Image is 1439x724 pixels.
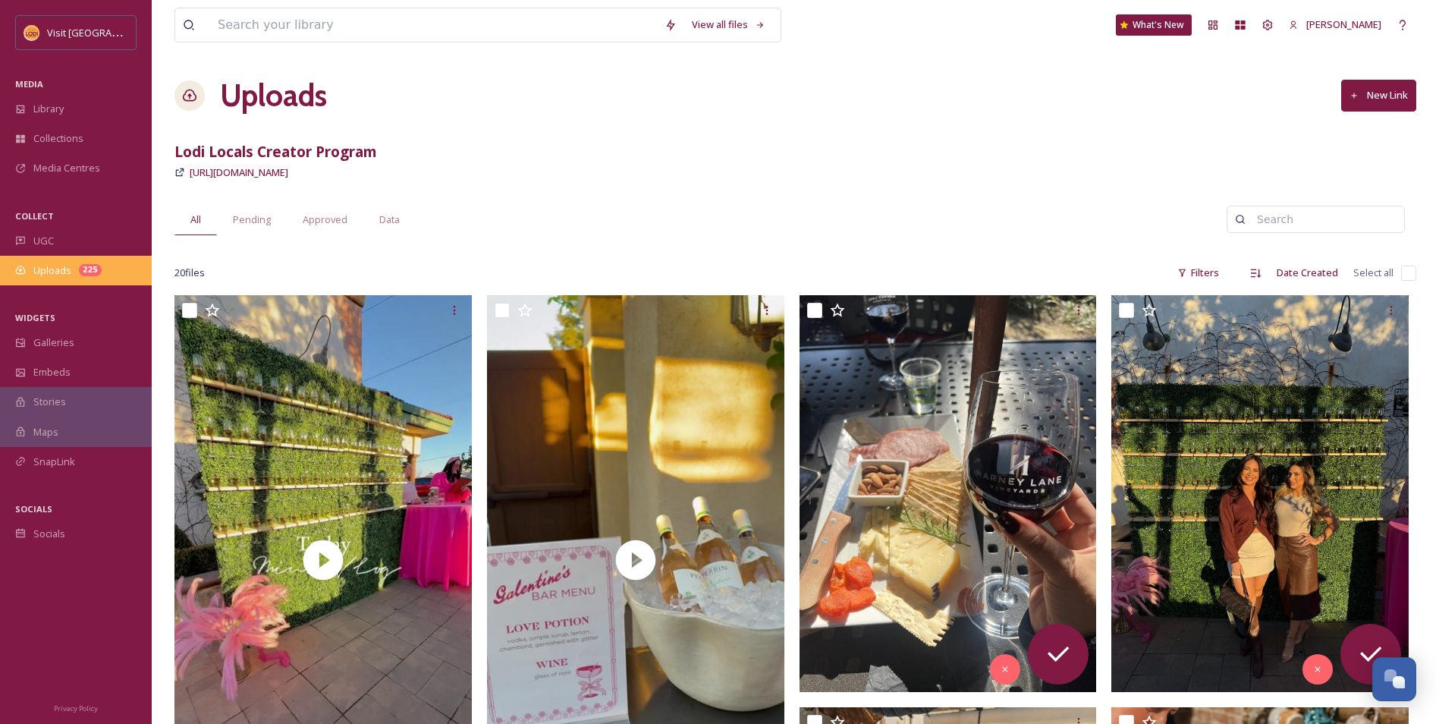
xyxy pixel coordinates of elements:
input: Search [1249,204,1397,235]
span: 20 file s [174,266,205,280]
div: Filters [1170,258,1227,288]
span: COLLECT [15,210,54,222]
span: SnapLink [33,455,75,469]
span: Maps [33,425,58,439]
strong: Lodi Locals Creator Program [174,141,377,162]
div: 225 [79,264,102,276]
span: Library [33,102,64,116]
span: Visit [GEOGRAPHIC_DATA] [47,25,165,39]
a: [URL][DOMAIN_NAME] [190,163,288,181]
a: What's New [1116,14,1192,36]
span: Embeds [33,365,71,379]
img: ext_1757996138.188795_Gutierreznmonique@yahoo.com-IMG_1377.jpeg [800,295,1097,691]
div: Date Created [1269,258,1346,288]
span: Data [379,212,400,227]
span: Approved [303,212,347,227]
span: SOCIALS [15,503,52,515]
span: Collections [33,131,83,146]
span: Galleries [33,335,74,350]
span: MEDIA [15,78,43,90]
span: Uploads [33,263,71,278]
button: Open Chat [1372,657,1416,701]
span: [PERSON_NAME] [1306,17,1381,31]
span: Select all [1353,266,1393,280]
a: Privacy Policy [54,698,98,716]
span: All [190,212,201,227]
span: [URL][DOMAIN_NAME] [190,165,288,179]
span: Media Centres [33,161,100,175]
span: UGC [33,234,54,248]
span: Socials [33,527,65,541]
span: Stories [33,395,66,409]
input: Search your library [210,8,657,42]
a: Uploads [220,73,327,118]
span: WIDGETS [15,312,55,323]
span: Pending [233,212,271,227]
img: ext_1757996134.303521_Gutierreznmonique@yahoo.com-IMG_1977.jpeg [1111,295,1409,691]
img: Square%20Social%20Visit%20Lodi.png [24,25,39,40]
a: View all files [684,10,773,39]
a: [PERSON_NAME] [1281,10,1389,39]
span: Privacy Policy [54,704,98,713]
button: New Link [1341,80,1416,111]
